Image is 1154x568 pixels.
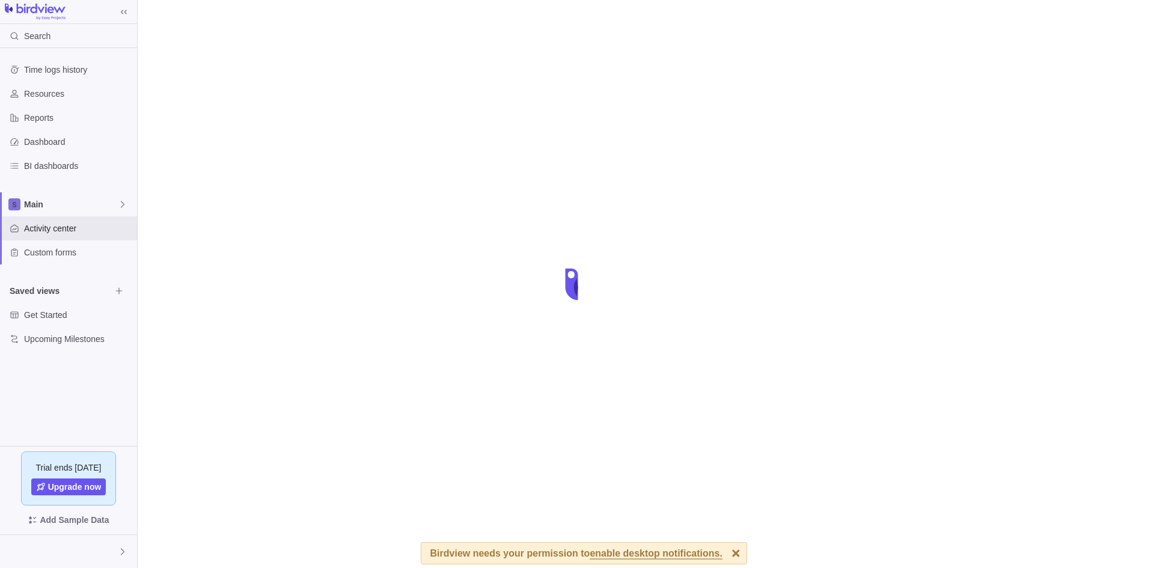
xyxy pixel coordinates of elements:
span: Add Sample Data [40,513,109,527]
span: Trial ends [DATE] [36,462,102,474]
div: loading [553,260,601,308]
a: Upgrade now [31,478,106,495]
div: Ivan Boggio [7,545,22,559]
span: Reports [24,112,132,124]
span: Saved views [10,285,111,297]
span: Main [24,198,118,210]
span: Activity center [24,222,132,234]
span: Time logs history [24,64,132,76]
span: Get Started [24,309,132,321]
span: enable desktop notifications. [590,549,722,560]
span: Dashboard [24,136,132,148]
div: Birdview needs your permission to [430,543,722,564]
span: BI dashboards [24,160,132,172]
span: Resources [24,88,132,100]
span: Browse views [111,282,127,299]
span: Upcoming Milestones [24,333,132,345]
span: Upgrade now [48,481,102,493]
img: logo [5,4,66,20]
span: Add Sample Data [10,510,127,530]
span: Custom forms [24,246,132,258]
span: Search [24,30,50,42]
